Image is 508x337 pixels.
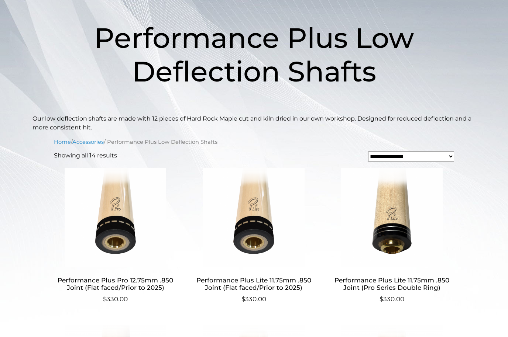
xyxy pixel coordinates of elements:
h2: Performance Plus Lite 11.75mm .850 Joint (Flat faced/Prior to 2025) [192,274,315,295]
nav: Breadcrumb [54,138,454,146]
a: Accessories [72,139,104,146]
bdi: 330.00 [380,296,404,303]
a: Home [54,139,71,146]
span: $ [380,296,383,303]
span: $ [241,296,245,303]
img: Performance Plus Pro 12.75mm .850 Joint (Flat faced/Prior to 2025) [54,168,177,268]
bdi: 330.00 [241,296,266,303]
p: Our low deflection shafts are made with 12 pieces of Hard Rock Maple cut and kiln dried in our ow... [32,115,476,132]
select: Shop order [368,152,454,162]
p: Showing all 14 results [54,152,117,160]
span: Performance Plus Low Deflection Shafts [94,21,414,89]
h2: Performance Plus Lite 11.75mm .850 Joint (Pro Series Double Ring) [330,274,453,295]
span: $ [103,296,107,303]
a: Performance Plus Lite 11.75mm .850 Joint (Flat faced/Prior to 2025) $330.00 [192,168,315,304]
a: Performance Plus Pro 12.75mm .850 Joint (Flat faced/Prior to 2025) $330.00 [54,168,177,304]
h2: Performance Plus Pro 12.75mm .850 Joint (Flat faced/Prior to 2025) [54,274,177,295]
img: Performance Plus Lite 11.75mm .850 Joint (Pro Series Double Ring) [330,168,453,268]
bdi: 330.00 [103,296,128,303]
a: Performance Plus Lite 11.75mm .850 Joint (Pro Series Double Ring) $330.00 [330,168,453,304]
img: Performance Plus Lite 11.75mm .850 Joint (Flat faced/Prior to 2025) [192,168,315,268]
